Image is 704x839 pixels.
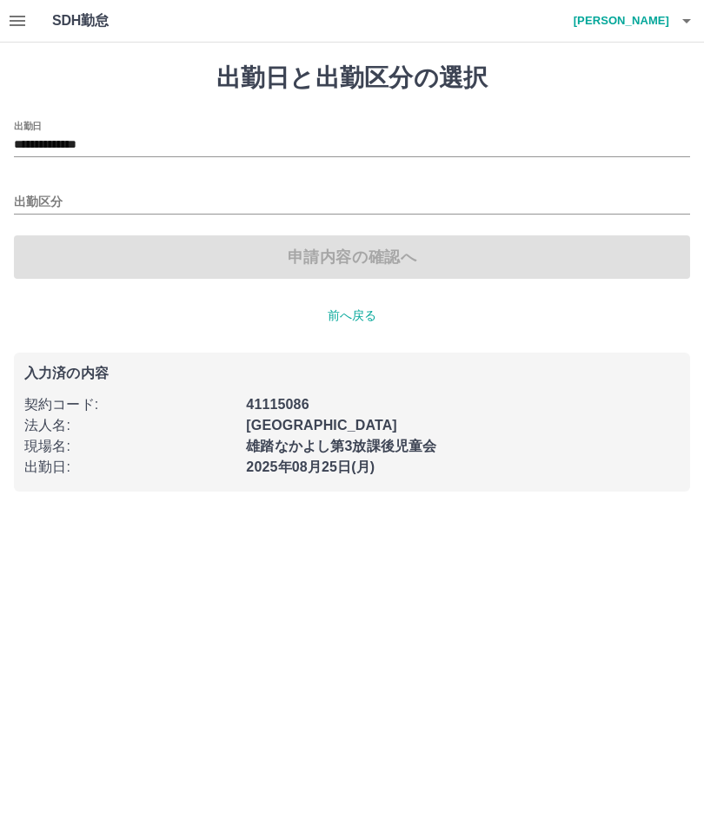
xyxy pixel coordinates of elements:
[24,394,236,415] p: 契約コード :
[246,459,375,474] b: 2025年08月25日(月)
[24,367,680,380] p: 入力済の内容
[24,457,236,478] p: 出勤日 :
[246,397,309,412] b: 41115086
[14,119,42,132] label: 出勤日
[14,63,690,93] h1: 出勤日と出勤区分の選択
[14,307,690,325] p: 前へ戻る
[246,439,436,453] b: 雄踏なかよし第3放課後児童会
[246,418,397,433] b: [GEOGRAPHIC_DATA]
[24,436,236,457] p: 現場名 :
[24,415,236,436] p: 法人名 :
